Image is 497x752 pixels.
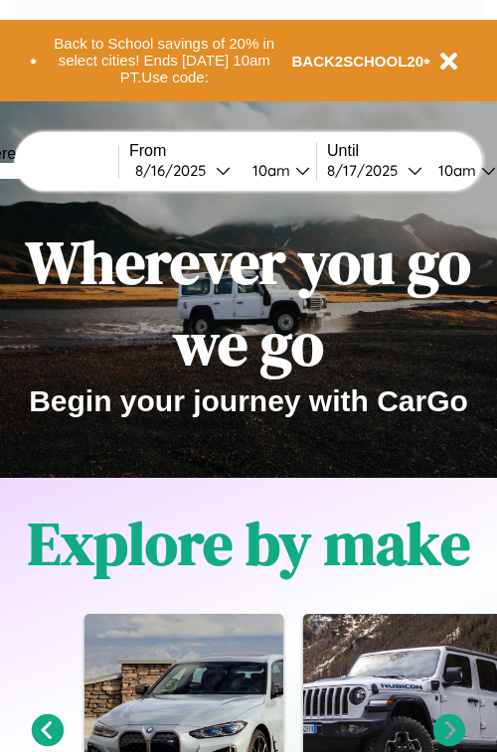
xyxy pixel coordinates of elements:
div: 10am [428,161,481,180]
button: Back to School savings of 20% in select cities! Ends [DATE] 10am PT.Use code: [37,30,292,91]
div: 10am [243,161,295,180]
button: 8/16/2025 [129,160,237,181]
div: 8 / 16 / 2025 [135,161,216,180]
b: BACK2SCHOOL20 [292,53,424,70]
button: 10am [237,160,316,181]
div: 8 / 17 / 2025 [327,161,408,180]
h1: Explore by make [28,503,470,584]
label: From [129,142,316,160]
